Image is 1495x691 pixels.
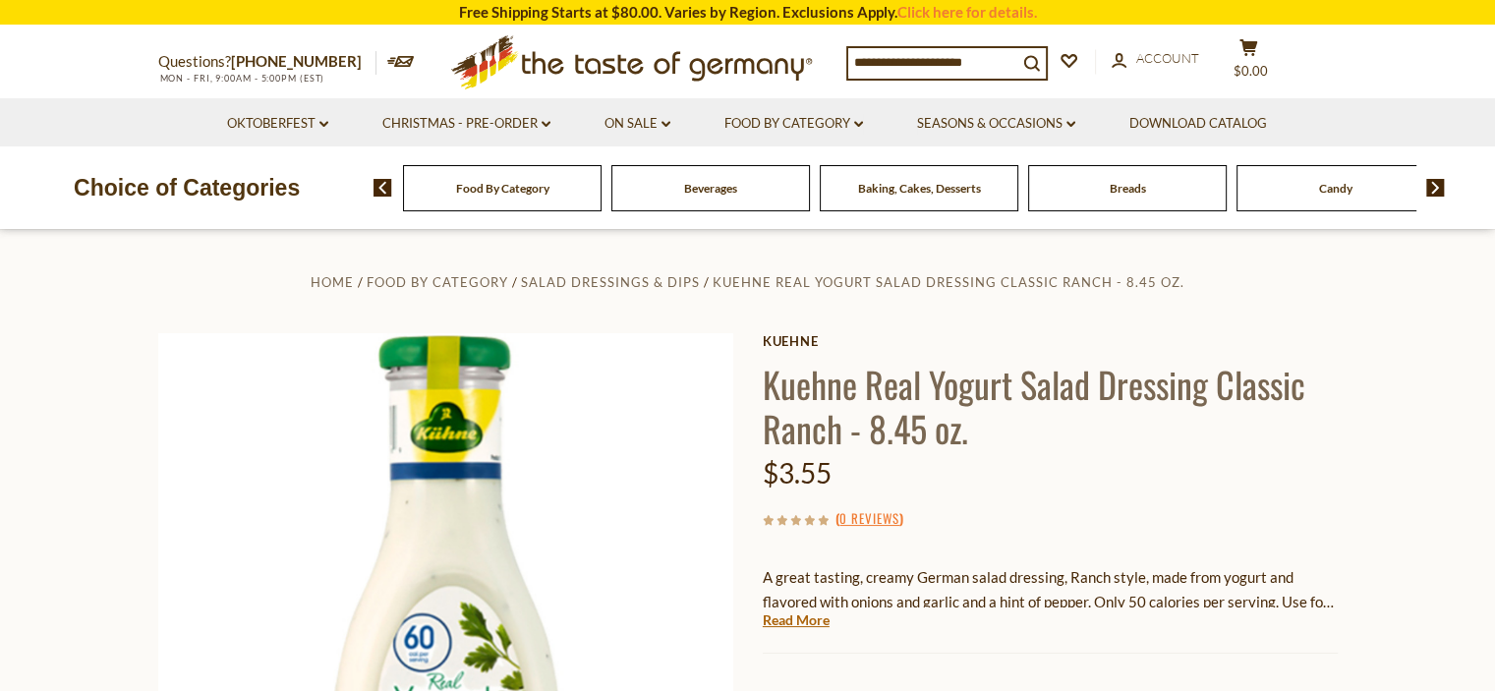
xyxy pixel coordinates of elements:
[311,274,354,290] a: Home
[917,113,1075,135] a: Seasons & Occasions
[231,52,362,70] a: [PHONE_NUMBER]
[1319,181,1352,196] a: Candy
[367,274,508,290] a: Food By Category
[763,456,832,489] span: $3.55
[858,181,981,196] a: Baking, Cakes, Desserts
[763,610,830,630] a: Read More
[456,181,549,196] a: Food By Category
[1112,48,1199,70] a: Account
[227,113,328,135] a: Oktoberfest
[158,73,325,84] span: MON - FRI, 9:00AM - 5:00PM (EST)
[1110,181,1146,196] a: Breads
[382,113,550,135] a: Christmas - PRE-ORDER
[1426,179,1445,197] img: next arrow
[374,179,392,197] img: previous arrow
[839,508,899,530] a: 0 Reviews
[1220,38,1279,87] button: $0.00
[713,274,1184,290] a: Kuehne Real Yogurt Salad Dressing Classic Ranch - 8.45 oz.
[604,113,670,135] a: On Sale
[724,113,863,135] a: Food By Category
[897,3,1037,21] a: Click here for details.
[158,49,376,75] p: Questions?
[835,508,903,528] span: ( )
[1234,63,1268,79] span: $0.00
[1136,50,1199,66] span: Account
[763,565,1338,614] p: A great tasting, creamy German salad dressing, Ranch style, made from yogurt and flavored with on...
[1129,113,1267,135] a: Download Catalog
[521,274,700,290] a: Salad Dressings & Dips
[763,362,1338,450] h1: Kuehne Real Yogurt Salad Dressing Classic Ranch - 8.45 oz.
[763,333,1338,349] a: Kuehne
[684,181,737,196] a: Beverages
